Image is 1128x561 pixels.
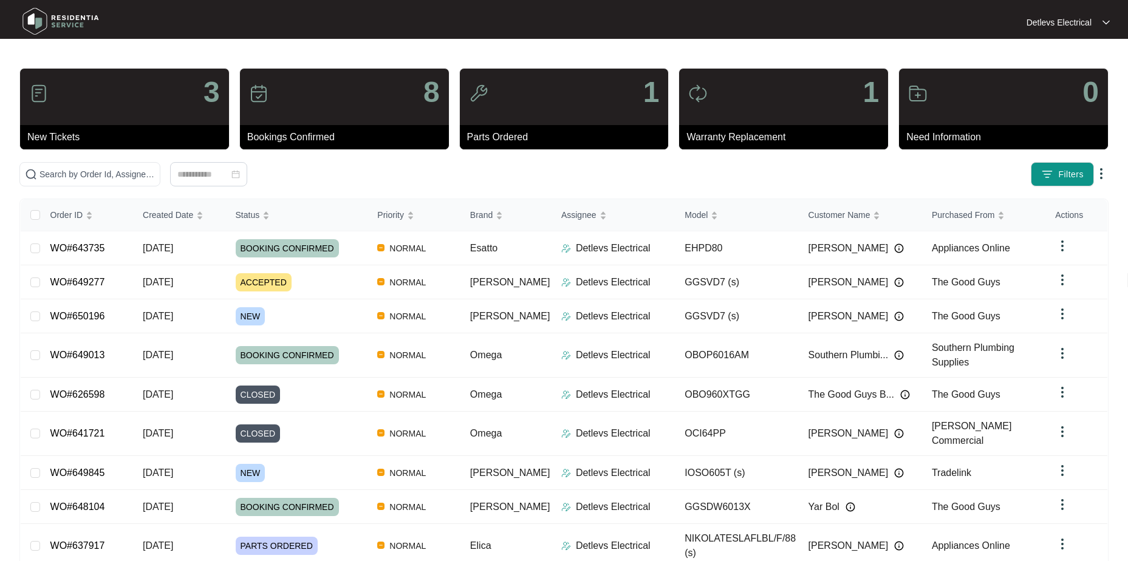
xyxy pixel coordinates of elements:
[377,278,385,285] img: Vercel Logo
[470,350,502,360] span: Omega
[561,208,596,222] span: Assignee
[894,243,904,253] img: Info icon
[561,243,571,253] img: Assigner Icon
[377,542,385,549] img: Vercel Logo
[906,130,1108,144] p: Need Information
[39,168,155,181] input: Search by Order Id, Assignee Name, Customer Name, Brand and Model
[143,467,173,478] span: [DATE]
[1055,385,1070,399] img: dropdown arrow
[932,467,971,478] span: Tradelink
[675,333,798,378] td: OBOP6016AM
[143,311,173,321] span: [DATE]
[675,199,798,231] th: Model
[688,84,708,103] img: icon
[894,350,904,360] img: Info icon
[236,498,339,516] span: BOOKING CONFIRMED
[576,500,651,514] p: Detlevs Electrical
[1031,162,1094,186] button: filter iconFilters
[932,501,1000,512] span: The Good Guys
[561,390,571,399] img: Assigner Icon
[894,541,904,551] img: Info icon
[50,243,105,253] a: WO#643735
[846,502,855,512] img: Info icon
[894,468,904,478] img: Info icon
[423,78,440,107] p: 8
[808,275,889,290] span: [PERSON_NAME]
[143,389,173,399] span: [DATE]
[808,466,889,480] span: [PERSON_NAME]
[460,199,552,231] th: Brand
[576,241,651,256] p: Detlevs Electrical
[908,84,928,103] img: icon
[25,168,37,180] img: search-icon
[236,346,339,364] span: BOOKING CONFIRMED
[1094,166,1109,181] img: dropdown arrow
[561,429,571,438] img: Assigner Icon
[561,502,571,512] img: Assigner Icon
[576,348,651,362] p: Detlevs Electrical
[1055,307,1070,321] img: dropdown arrow
[470,243,497,253] span: Esatto
[50,311,105,321] a: WO#650196
[385,539,431,553] span: NORMAL
[561,277,571,287] img: Assigner Icon
[236,464,265,482] span: NEW
[18,3,103,39] img: residentia service logo
[143,208,193,222] span: Created Date
[50,540,105,551] a: WO#637917
[385,500,431,514] span: NORMAL
[1055,273,1070,287] img: dropdown arrow
[808,500,839,514] span: Yar Bol
[932,389,1000,399] span: The Good Guys
[143,243,173,253] span: [DATE]
[377,390,385,398] img: Vercel Logo
[1055,239,1070,253] img: dropdown arrow
[143,277,173,287] span: [DATE]
[470,389,502,399] span: Omega
[377,244,385,251] img: Vercel Logo
[576,275,651,290] p: Detlevs Electrical
[932,243,1010,253] span: Appliances Online
[377,312,385,319] img: Vercel Logo
[50,428,105,438] a: WO#641721
[385,466,431,480] span: NORMAL
[686,130,888,144] p: Warranty Replacement
[1055,463,1070,478] img: dropdown arrow
[808,539,889,553] span: [PERSON_NAME]
[1045,199,1107,231] th: Actions
[576,387,651,402] p: Detlevs Electrical
[143,350,173,360] span: [DATE]
[236,537,318,555] span: PARTS ORDERED
[470,208,493,222] span: Brand
[50,208,83,222] span: Order ID
[470,311,550,321] span: [PERSON_NAME]
[894,277,904,287] img: Info icon
[561,311,571,321] img: Assigner Icon
[377,351,385,358] img: Vercel Logo
[29,84,49,103] img: icon
[470,428,502,438] span: Omega
[50,389,105,399] a: WO#626598
[808,348,889,362] span: Southern Plumbi...
[50,501,105,512] a: WO#648104
[385,241,431,256] span: NORMAL
[143,428,173,438] span: [DATE]
[133,199,226,231] th: Created Date
[675,456,798,490] td: IOSO605T (s)
[932,277,1000,287] span: The Good Guys
[863,78,879,107] p: 1
[470,467,550,478] span: [PERSON_NAME]
[1102,19,1110,25] img: dropdown arrow
[675,265,798,299] td: GGSVD7 (s)
[226,199,368,231] th: Status
[1055,497,1070,512] img: dropdown arrow
[561,541,571,551] img: Assigner Icon
[203,78,220,107] p: 3
[894,311,904,321] img: Info icon
[143,501,173,512] span: [DATE]
[385,348,431,362] span: NORMAL
[932,540,1010,551] span: Appliances Online
[675,299,798,333] td: GGSVD7 (s)
[236,386,281,404] span: CLOSED
[377,469,385,476] img: Vercel Logo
